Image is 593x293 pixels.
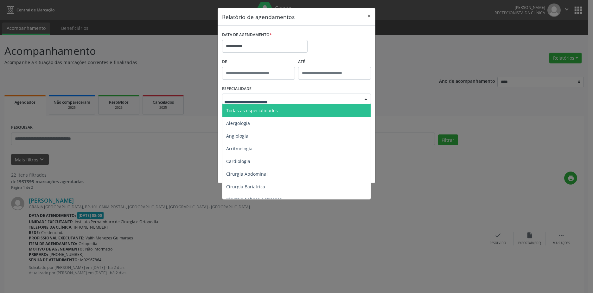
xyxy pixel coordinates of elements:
span: Cirurgia Cabeça e Pescoço [226,196,282,202]
span: Todas as especialidades [226,107,278,114]
label: DATA DE AGENDAMENTO [222,30,272,40]
button: Close [363,8,375,24]
label: ATÉ [298,57,371,67]
label: ESPECIALIDADE [222,84,252,94]
span: Cardiologia [226,158,250,164]
span: Angiologia [226,133,248,139]
label: De [222,57,295,67]
span: Alergologia [226,120,250,126]
h5: Relatório de agendamentos [222,13,295,21]
span: Cirurgia Bariatrica [226,184,265,190]
span: Cirurgia Abdominal [226,171,268,177]
span: Arritmologia [226,146,252,152]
